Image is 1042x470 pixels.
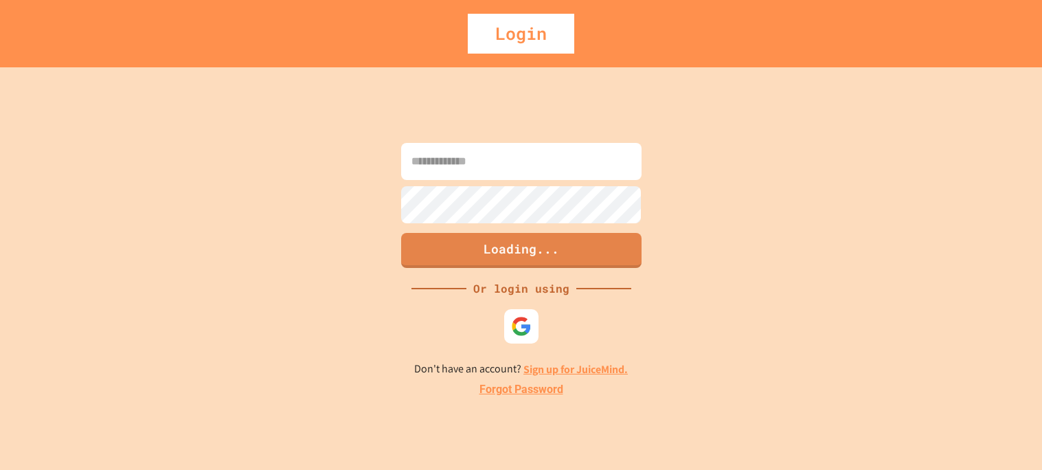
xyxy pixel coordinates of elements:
[523,362,628,377] a: Sign up for JuiceMind.
[468,14,574,54] div: Login
[466,280,576,297] div: Or login using
[414,361,628,378] p: Don't have an account?
[479,381,563,398] a: Forgot Password
[401,233,642,268] button: Loading...
[511,316,532,337] img: google-icon.svg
